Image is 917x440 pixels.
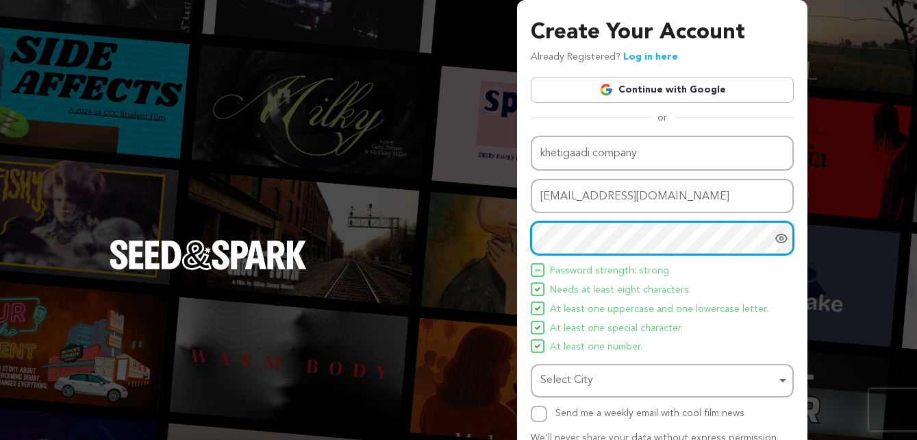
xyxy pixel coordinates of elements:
span: At least one number. [550,339,642,356]
img: Seed&Spark Icon [535,343,540,349]
img: Seed&Spark Logo [110,240,307,270]
img: Seed&Spark Icon [535,325,540,330]
span: At least one special character. [550,321,683,337]
span: At least one uppercase and one lowercase letter. [550,302,768,318]
a: Seed&Spark Homepage [110,240,307,297]
a: Show password as plain text. Warning: this will display your password on the screen. [775,232,788,245]
img: Seed&Spark Icon [535,306,540,311]
p: Already Registered? [531,49,678,66]
h3: Create Your Account [531,16,794,49]
img: Google logo [599,83,613,97]
span: Password strength: strong [550,263,669,280]
a: Continue with Google [531,77,794,103]
input: Email address [531,179,794,214]
span: or [649,111,675,125]
label: Send me a weekly email with cool film news [555,408,744,418]
span: Needs at least eight characters. [550,282,691,299]
img: Seed&Spark Icon [535,286,540,292]
a: Log in here [623,52,678,62]
img: Seed&Spark Icon [535,267,540,273]
input: Name [531,136,794,171]
div: Select City [540,371,776,391]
